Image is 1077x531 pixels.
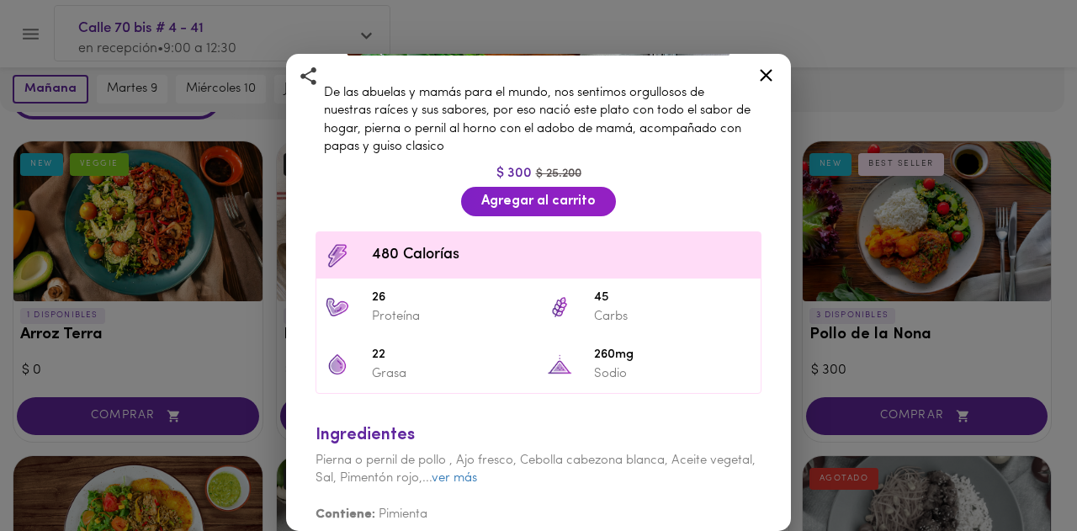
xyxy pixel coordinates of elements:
[324,87,751,153] span: De las abuelas y mamás para el mundo, nos sentimos orgullosos de nuestras raíces y sus sabores, p...
[372,346,530,365] span: 22
[316,423,761,448] div: Ingredientes
[372,289,530,308] span: 26
[316,488,761,524] div: Pimienta
[594,365,752,383] p: Sodio
[372,244,752,267] span: 480 Calorías
[461,187,616,216] button: Agregar al carrito
[979,433,1060,514] iframe: Messagebird Livechat Widget
[536,167,581,180] span: $ 25.200
[432,472,477,485] a: ver más
[325,243,350,268] img: Contenido calórico
[325,295,350,320] img: 26 Proteína
[316,454,756,485] span: Pierna o pernil de pollo , Ajo fresco, Cebolla cabezona blanca, Aceite vegetal, Sal, Pimentón roj...
[372,365,530,383] p: Grasa
[594,308,752,326] p: Carbs
[316,508,375,521] b: Contiene:
[547,352,572,377] img: 260mg Sodio
[307,164,770,183] div: $ 300
[372,308,530,326] p: Proteína
[481,194,596,210] span: Agregar al carrito
[594,346,752,365] span: 260mg
[547,295,572,320] img: 45 Carbs
[325,352,350,377] img: 22 Grasa
[594,289,752,308] span: 45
